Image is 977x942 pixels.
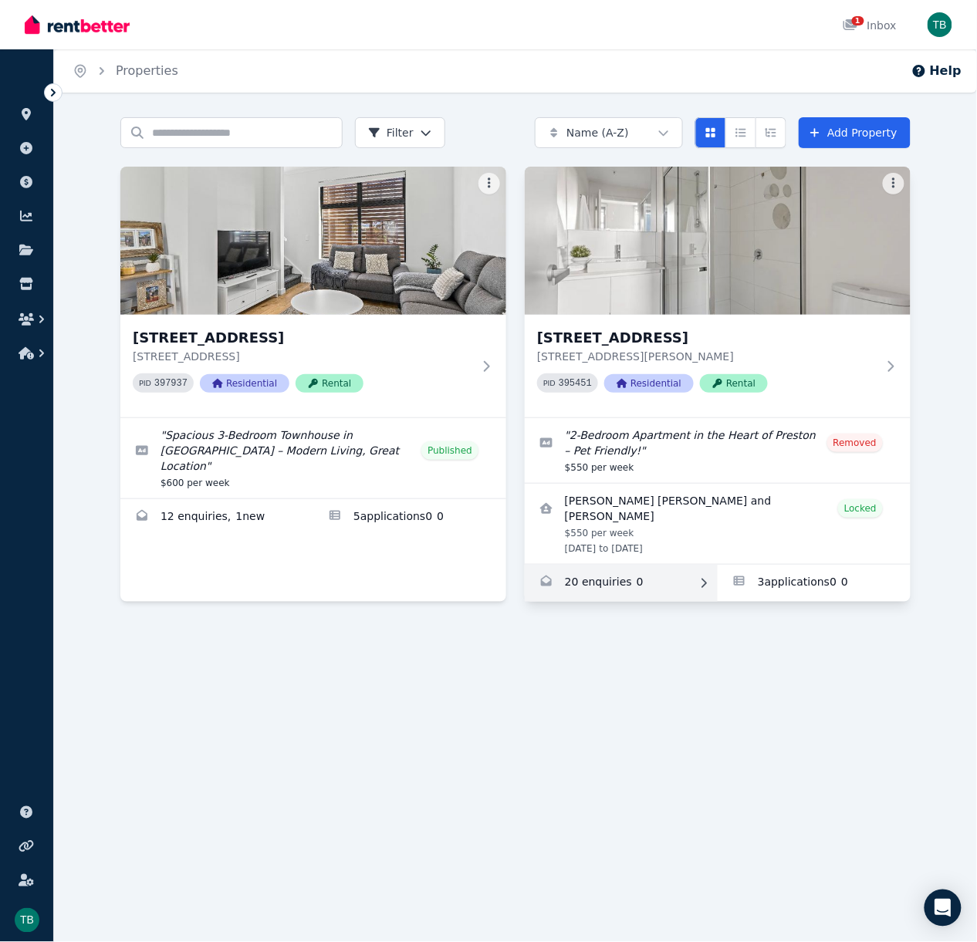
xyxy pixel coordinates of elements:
small: PID [139,379,151,387]
span: Name (A-Z) [566,125,629,140]
a: Edit listing: Spacious 3-Bedroom Townhouse in Morphett Vale – Modern Living, Great Location [120,418,506,498]
a: Applications for 13/450 Bell St, Preston [718,565,911,602]
a: Properties [116,63,178,78]
img: 2/66 Conington Cres, Morphett Vale [120,167,506,315]
button: Name (A-Z) [535,117,683,148]
code: 397937 [154,378,188,389]
a: Enquiries for 2/66 Conington Cres, Morphett Vale [120,499,313,536]
p: [STREET_ADDRESS] [133,349,472,364]
div: Inbox [843,18,897,33]
button: Filter [355,117,445,148]
a: Enquiries for 13/450 Bell St, Preston [525,565,718,602]
p: [STREET_ADDRESS][PERSON_NAME] [537,349,877,364]
small: PID [543,379,556,387]
h3: [STREET_ADDRESS] [537,327,877,349]
a: 13/450 Bell St, Preston[STREET_ADDRESS][STREET_ADDRESS][PERSON_NAME]PID 395451ResidentialRental [525,167,911,417]
div: View options [695,117,786,148]
img: Tillyck Bevins [928,12,952,37]
img: 13/450 Bell St, Preston [525,167,911,315]
span: Rental [700,374,768,393]
button: Expanded list view [756,117,786,148]
a: View details for Atul Gaha Magar and Rashmi Chhetri [525,484,911,564]
button: Card view [695,117,726,148]
button: More options [883,173,904,194]
a: Applications for 2/66 Conington Cres, Morphett Vale [313,499,506,536]
h3: [STREET_ADDRESS] [133,327,472,349]
span: Filter [368,125,414,140]
code: 395451 [559,378,592,389]
span: Residential [200,374,289,393]
span: 1 [852,16,864,25]
div: Open Intercom Messenger [925,890,962,927]
a: Add Property [799,117,911,148]
nav: Breadcrumb [54,49,197,93]
img: Tillyck Bevins [15,908,39,933]
a: 2/66 Conington Cres, Morphett Vale[STREET_ADDRESS][STREET_ADDRESS]PID 397937ResidentialRental [120,167,506,417]
button: More options [478,173,500,194]
button: Help [911,62,962,80]
span: Rental [296,374,363,393]
a: Edit listing: 2-Bedroom Apartment in the Heart of Preston – Pet Friendly! [525,418,911,483]
span: Residential [604,374,694,393]
img: RentBetter [25,13,130,36]
button: Compact list view [725,117,756,148]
